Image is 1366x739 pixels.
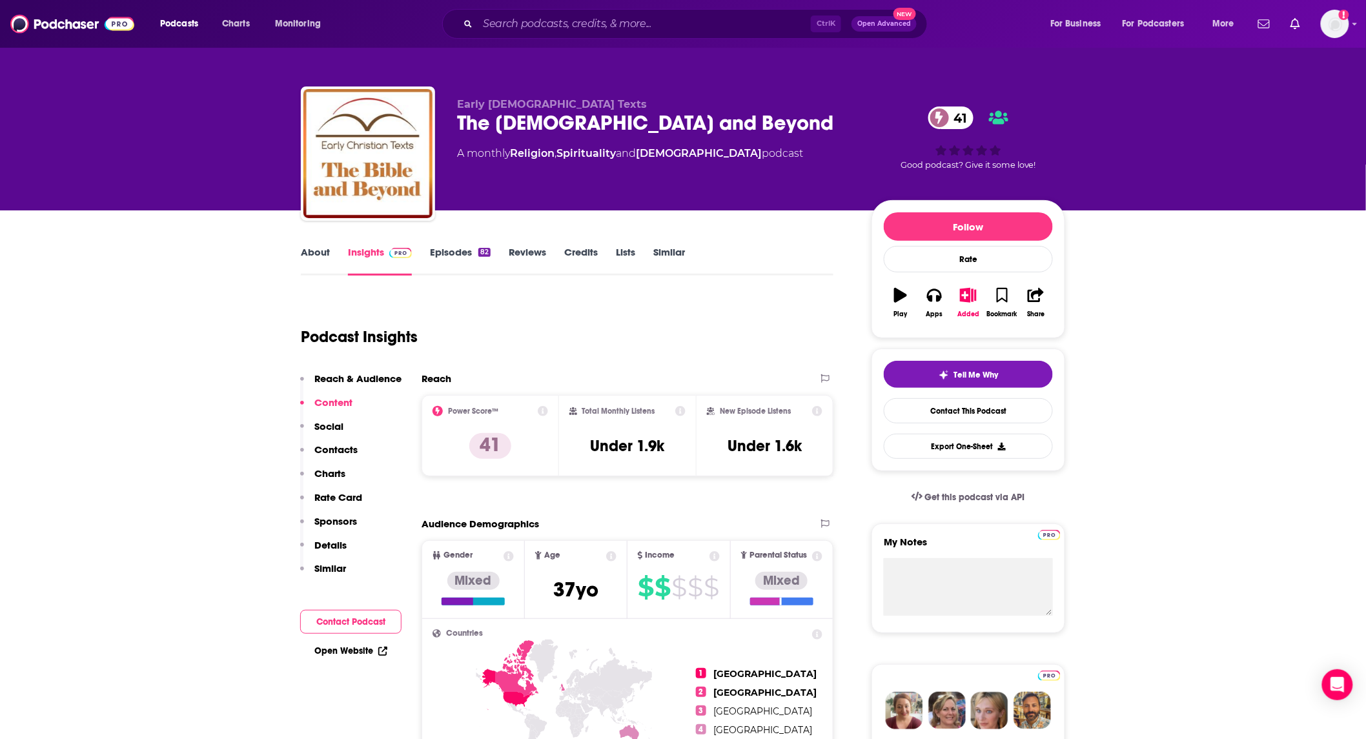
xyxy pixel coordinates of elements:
button: open menu [1041,14,1117,34]
img: Jon Profile [1014,692,1051,729]
p: Rate Card [314,491,362,503]
button: Show profile menu [1321,10,1349,38]
span: 41 [941,106,974,129]
p: Contacts [314,443,358,456]
p: Social [314,420,343,432]
button: Open AdvancedNew [851,16,917,32]
h2: Power Score™ [448,407,498,416]
a: Episodes82 [430,246,491,276]
img: Barbara Profile [928,692,966,729]
button: Share [1019,279,1053,326]
label: My Notes [884,536,1053,558]
button: Details [300,539,347,563]
p: Details [314,539,347,551]
div: Share [1027,310,1045,318]
div: Open Intercom Messenger [1322,669,1353,700]
a: Reviews [509,246,546,276]
button: Contact Podcast [300,610,402,634]
span: Age [544,551,560,560]
a: [DEMOGRAPHIC_DATA] [636,147,762,159]
span: $ [704,577,719,598]
span: Parental Status [749,551,807,560]
div: Added [957,310,979,318]
div: 82 [478,248,491,257]
button: open menu [266,14,338,34]
svg: Add a profile image [1339,10,1349,20]
img: Podchaser - Follow, Share and Rate Podcasts [10,12,134,36]
a: Contact This Podcast [884,398,1053,423]
p: Similar [314,562,346,574]
span: 37 yo [553,577,598,602]
span: [GEOGRAPHIC_DATA] [714,724,813,736]
a: Lists [616,246,635,276]
a: Similar [653,246,685,276]
span: Countries [446,629,483,638]
button: open menu [1114,14,1203,34]
button: Social [300,420,343,444]
span: , [555,147,556,159]
span: 1 [696,668,706,678]
button: Rate Card [300,491,362,515]
span: [GEOGRAPHIC_DATA] [714,687,817,698]
button: Charts [300,467,345,491]
button: Similar [300,562,346,586]
span: 4 [696,724,706,734]
a: Credits [564,246,598,276]
span: $ [655,577,671,598]
input: Search podcasts, credits, & more... [478,14,811,34]
a: Show notifications dropdown [1285,13,1305,35]
div: Mixed [447,572,500,590]
h1: Podcast Insights [301,327,418,347]
div: Mixed [755,572,808,590]
a: 41 [928,106,974,129]
p: Reach & Audience [314,372,402,385]
button: open menu [151,14,215,34]
span: Logged in as eerdmans [1321,10,1349,38]
span: Early [DEMOGRAPHIC_DATA] Texts [457,98,647,110]
div: 41Good podcast? Give it some love! [872,98,1065,178]
span: For Business [1050,15,1101,33]
button: Export One-Sheet [884,434,1053,459]
button: Apps [917,279,951,326]
span: Ctrl K [811,15,841,32]
a: Spirituality [556,147,616,159]
p: 41 [469,433,511,459]
span: Get this podcast via API [925,492,1025,503]
h2: Audience Demographics [422,518,539,530]
a: InsightsPodchaser Pro [348,246,412,276]
span: Income [646,551,675,560]
span: $ [638,577,654,598]
img: Podchaser Pro [1038,530,1061,540]
div: Bookmark [987,310,1017,318]
img: Podchaser Pro [389,248,412,258]
span: Tell Me Why [954,370,999,380]
h2: Reach [422,372,451,385]
span: $ [672,577,687,598]
button: Reach & Audience [300,372,402,396]
span: More [1212,15,1234,33]
span: Good podcast? Give it some love! [901,160,1036,170]
button: Content [300,396,352,420]
p: Sponsors [314,515,357,527]
a: Open Website [314,645,387,656]
a: About [301,246,330,276]
span: Open Advanced [857,21,911,27]
img: Jules Profile [971,692,1008,729]
img: User Profile [1321,10,1349,38]
a: Pro website [1038,528,1061,540]
span: $ [688,577,703,598]
p: Charts [314,467,345,480]
div: Rate [884,246,1053,272]
div: Play [894,310,908,318]
div: Apps [926,310,943,318]
a: Charts [214,14,258,34]
a: Religion [510,147,555,159]
h3: Under 1.6k [728,436,802,456]
p: Content [314,396,352,409]
span: For Podcasters [1123,15,1185,33]
span: Gender [443,551,473,560]
span: 2 [696,687,706,697]
img: The Bible and Beyond [303,89,433,218]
